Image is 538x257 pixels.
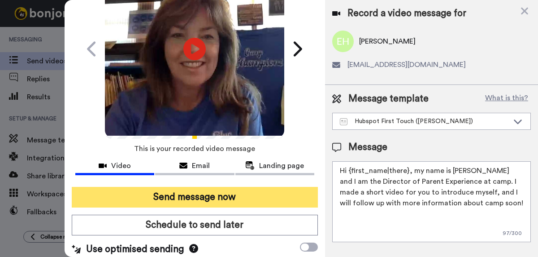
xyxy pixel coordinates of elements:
[482,92,531,106] button: What is this?
[340,118,347,125] img: Message-temps.svg
[332,161,531,242] textarea: Hi {first_name|there}, my name is [PERSON_NAME] and I am the Director of Parent Experience at cam...
[72,215,318,235] button: Schedule to send later
[348,141,387,154] span: Message
[134,139,255,159] span: This is your recorded video message
[86,243,184,256] span: Use optimised sending
[72,187,318,208] button: Send message now
[259,160,304,171] span: Landing page
[347,59,466,70] span: [EMAIL_ADDRESS][DOMAIN_NAME]
[348,92,429,106] span: Message template
[192,160,210,171] span: Email
[111,160,131,171] span: Video
[340,117,509,126] div: Hubspot First Touch ([PERSON_NAME])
